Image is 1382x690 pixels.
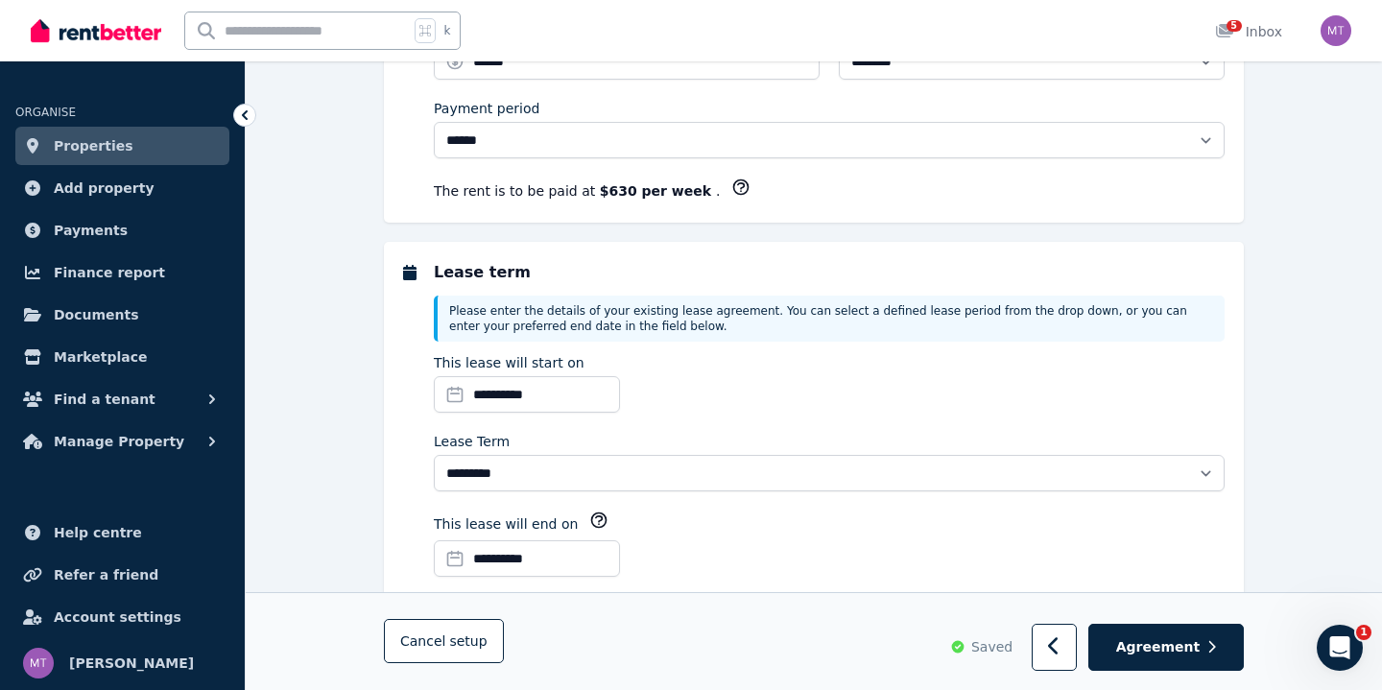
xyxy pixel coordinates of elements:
[449,632,487,652] span: setup
[1215,22,1282,41] div: Inbox
[434,353,584,372] label: This lease will start on
[449,304,1187,333] span: Please enter the details of your existing lease agreement. You can select a defined lease period ...
[1317,625,1363,671] iframe: Intercom live chat
[54,606,181,629] span: Account settings
[54,261,165,284] span: Finance report
[31,16,161,45] img: RentBetter
[23,648,54,678] img: Matt Teague
[971,638,1013,657] span: Saved
[1088,625,1244,672] button: Agreement
[54,345,147,369] span: Marketplace
[600,183,716,199] b: $630 per week
[54,521,142,544] span: Help centre
[400,634,488,650] span: Cancel
[54,563,158,586] span: Refer a friend
[69,652,194,675] span: [PERSON_NAME]
[15,296,229,334] a: Documents
[434,99,539,118] label: Payment period
[15,127,229,165] a: Properties
[15,338,229,376] a: Marketplace
[54,219,128,242] span: Payments
[15,556,229,594] a: Refer a friend
[1227,20,1242,32] span: 5
[434,514,578,534] label: This lease will end on
[434,261,1225,284] h5: Lease term
[1116,638,1201,657] span: Agreement
[434,432,510,451] label: Lease Term
[15,106,76,119] span: ORGANISE
[1321,15,1351,46] img: Matt Teague
[15,169,229,207] a: Add property
[15,422,229,461] button: Manage Property
[384,620,504,664] button: Cancelsetup
[1356,625,1371,640] span: 1
[54,134,133,157] span: Properties
[15,513,229,552] a: Help centre
[54,177,155,200] span: Add property
[15,380,229,418] button: Find a tenant
[54,430,184,453] span: Manage Property
[443,23,450,38] span: k
[15,253,229,292] a: Finance report
[54,388,155,411] span: Find a tenant
[54,303,139,326] span: Documents
[15,211,229,250] a: Payments
[15,598,229,636] a: Account settings
[434,181,720,201] p: The rent is to be paid at .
